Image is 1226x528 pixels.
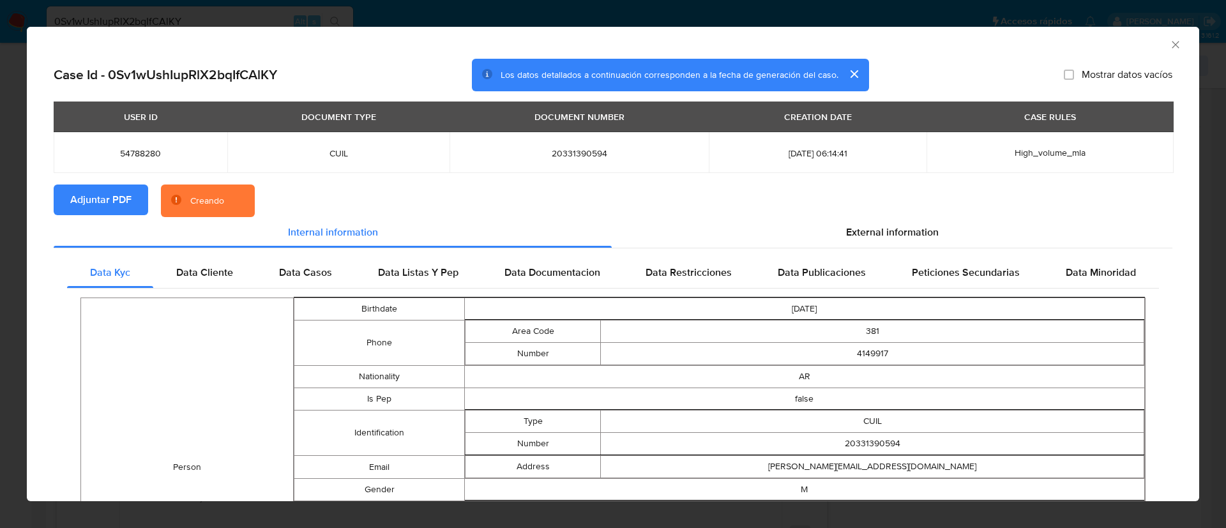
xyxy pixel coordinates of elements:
td: Email [294,456,464,479]
td: Address [465,456,601,478]
span: High_volume_mla [1015,146,1086,159]
td: AR [464,366,1144,388]
span: 20331390594 [465,147,693,159]
span: Peticiones Secundarias [912,265,1020,280]
td: 4149917 [601,343,1144,365]
td: CUIL [601,411,1144,433]
input: Mostrar datos vacíos [1064,70,1074,80]
span: Mostrar datos vacíos [1082,68,1172,81]
span: Adjuntar PDF [70,186,132,214]
div: closure-recommendation-modal [27,27,1199,501]
div: DOCUMENT NUMBER [527,106,632,128]
td: Birthdate [294,298,464,321]
span: Data Cliente [176,265,233,280]
td: Identification [294,411,464,456]
td: Is Pep [294,388,464,411]
td: Nationality [294,366,464,388]
div: CASE RULES [1017,106,1084,128]
button: Adjuntar PDF [54,185,148,215]
span: Data Casos [279,265,332,280]
div: DOCUMENT TYPE [294,106,384,128]
td: 381 [601,321,1144,343]
div: Detailed internal info [67,257,1159,288]
div: USER ID [116,106,165,128]
div: Creando [190,195,224,207]
span: [DATE] 06:14:41 [724,147,911,159]
span: Data Documentacion [504,265,600,280]
td: M [464,479,1144,501]
span: Data Listas Y Pep [378,265,458,280]
span: Data Publicaciones [778,265,866,280]
td: 20331390594 [601,433,1144,455]
span: Data Restricciones [646,265,732,280]
span: Internal information [288,225,378,239]
td: Full Address [465,501,601,524]
span: CUIL [243,147,434,159]
div: Detailed info [54,217,1172,248]
td: false [464,388,1144,411]
span: Data Kyc [90,265,130,280]
td: [PERSON_NAME][EMAIL_ADDRESS][DOMAIN_NAME] [601,456,1144,478]
td: Gender [294,479,464,501]
td: Area Code [465,321,601,343]
td: Number [465,343,601,365]
span: 54788280 [69,147,212,159]
td: Phone [294,321,464,366]
span: Los datos detallados a continuación corresponden a la fecha de generación del caso. [501,68,838,81]
div: CREATION DATE [776,106,859,128]
h2: Case Id - 0Sv1wUshIupRlX2bqIfCAlKY [54,66,277,83]
td: Number [465,433,601,455]
td: [STREET_ADDRESS][PERSON_NAME][DATE][PERSON_NAME] [601,501,1144,524]
button: cerrar [838,59,869,89]
td: Type [465,411,601,433]
td: [DATE] [464,298,1144,321]
span: External information [846,225,939,239]
span: Data Minoridad [1066,265,1136,280]
button: Cerrar ventana [1169,38,1181,50]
